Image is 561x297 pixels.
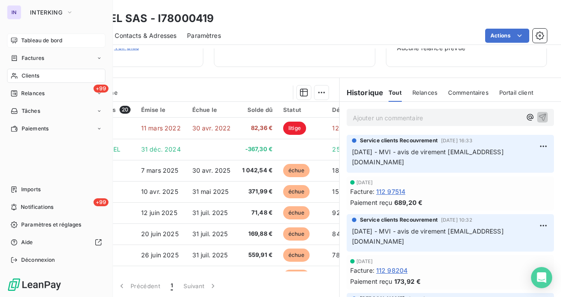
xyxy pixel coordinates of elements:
span: litige [283,122,306,135]
span: 20 [120,106,131,114]
span: Contacts & Adresses [115,31,176,40]
span: Tâches [22,107,40,115]
span: Notifications [21,203,53,211]
span: échue [283,270,310,283]
div: Émise le [141,106,182,113]
span: Factures [22,54,44,62]
span: échue [283,206,310,219]
span: 82,36 € [242,124,273,133]
span: 26 juin 2025 [141,251,179,259]
span: [DATE] - MVI - avis de virement [EMAIL_ADDRESS][DOMAIN_NAME] [352,148,504,166]
h3: CHANEL SAS - I78000419 [78,11,214,26]
span: Relances [412,89,438,96]
span: 1281 j [332,124,349,132]
span: [DATE] 10:32 [441,217,472,223]
span: 84 j [332,230,344,238]
h6: Historique [340,87,384,98]
span: 31 juil. 2025 [192,209,228,216]
span: -367,30 € [242,145,273,154]
span: 31 mai 2025 [192,188,229,195]
span: 78 j [332,251,343,259]
span: Relances [21,89,45,97]
span: [DATE] 16:33 [441,138,472,143]
button: 1 [165,277,178,295]
span: 11 mars 2022 [141,124,181,132]
span: 10 avr. 2025 [141,188,178,195]
span: Tout [389,89,402,96]
span: [DATE] - MVI - avis de virement [EMAIL_ADDRESS][DOMAIN_NAME] [352,227,504,245]
span: échue [283,227,310,241]
span: Déconnexion [21,256,55,264]
span: 371,99 € [242,187,273,196]
span: 1 042,54 € [242,166,273,175]
span: Commentaires [448,89,489,96]
div: Délai [332,106,356,113]
div: IN [7,5,21,19]
span: 155 j [332,188,345,195]
span: 30 avr. 2022 [192,124,231,132]
span: +99 [93,198,108,206]
span: [DATE] [356,180,373,185]
span: [DATE] [356,259,373,264]
span: 112 98204 [376,266,408,275]
span: échue [283,185,310,198]
span: 559,91 € [242,251,273,260]
span: Aide [21,238,33,246]
span: 92 j [332,209,344,216]
span: Paiement reçu [350,198,393,207]
span: Service clients Recouvrement [360,216,438,224]
div: Solde dû [242,106,273,113]
a: Aide [7,235,105,249]
span: échue [283,164,310,177]
span: Facture : [350,187,374,196]
span: 31 juil. 2025 [192,230,228,238]
button: Actions [485,29,529,43]
span: Service clients Recouvrement [360,137,438,145]
span: Paramètres et réglages [21,221,81,229]
span: INTERKING [30,9,63,16]
span: 189 j [332,167,346,174]
span: 689,20 € [394,198,423,207]
span: échue [283,249,310,262]
span: 30 avr. 2025 [192,167,231,174]
span: 112 97514 [376,187,405,196]
span: 71,48 € [242,208,273,217]
span: 1 [171,282,173,290]
div: Open Intercom Messenger [531,267,552,288]
span: 173,92 € [394,277,421,286]
span: 31 déc. 2024 [141,145,181,153]
div: Statut [283,106,322,113]
span: Paramètres [187,31,221,40]
span: 169,88 € [242,230,273,238]
span: 20 juin 2025 [141,230,179,238]
span: Paiement reçu [350,277,393,286]
span: 7 mars 2025 [141,167,179,174]
span: Clients [22,72,39,80]
span: Facture : [350,266,374,275]
span: Imports [21,186,41,193]
img: Logo LeanPay [7,278,62,292]
span: Paiements [22,125,49,133]
span: 31 juil. 2025 [192,251,228,259]
span: 255 j [332,145,347,153]
button: Suivant [178,277,223,295]
button: Précédent [112,277,165,295]
div: Échue le [192,106,232,113]
span: 12 juin 2025 [141,209,177,216]
span: Tableau de bord [21,37,62,45]
span: Portail client [499,89,533,96]
span: +99 [93,85,108,93]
